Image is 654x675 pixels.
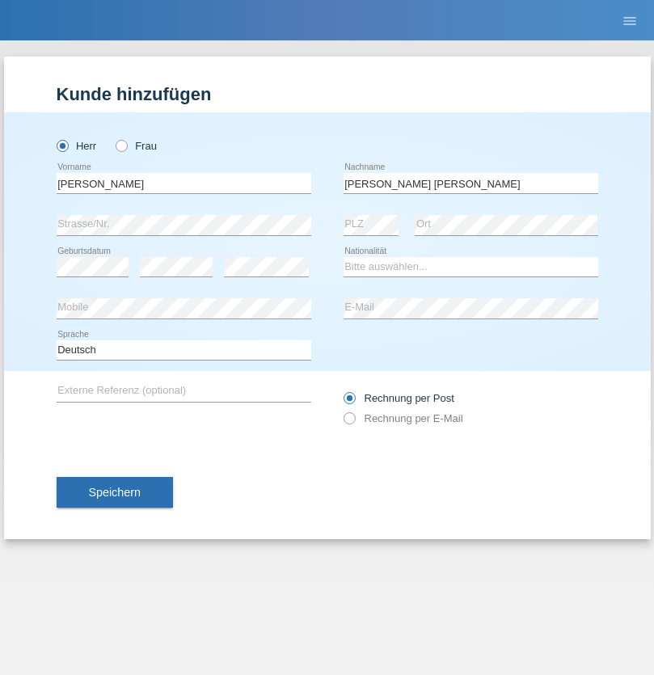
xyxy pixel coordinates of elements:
label: Rechnung per Post [344,392,454,404]
label: Rechnung per E-Mail [344,412,463,424]
a: menu [614,15,646,25]
span: Speichern [89,486,141,499]
h1: Kunde hinzufügen [57,84,598,104]
input: Rechnung per Post [344,392,354,412]
button: Speichern [57,477,173,508]
input: Herr [57,140,67,150]
label: Herr [57,140,97,152]
label: Frau [116,140,157,152]
input: Rechnung per E-Mail [344,412,354,432]
i: menu [622,13,638,29]
input: Frau [116,140,126,150]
